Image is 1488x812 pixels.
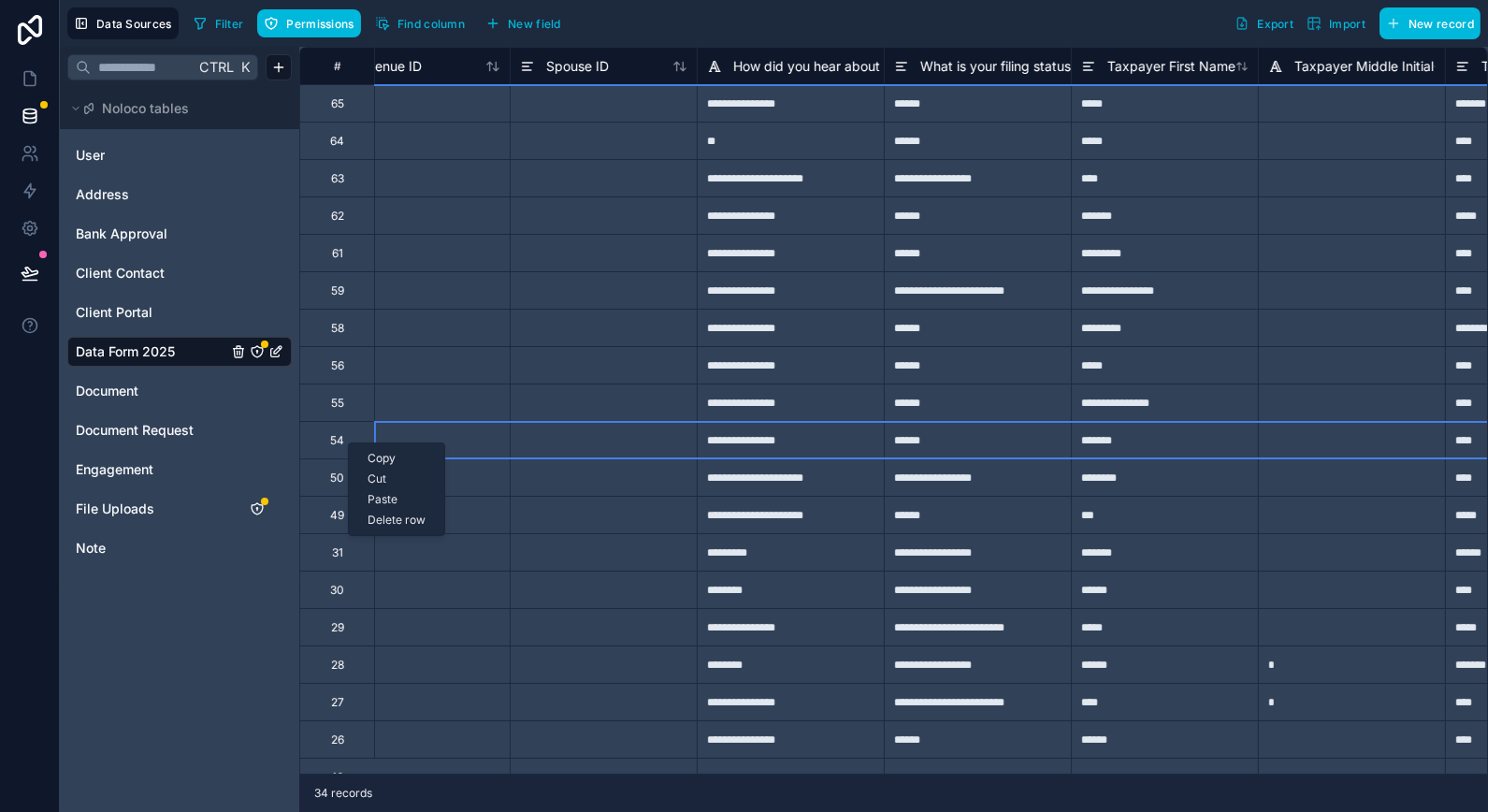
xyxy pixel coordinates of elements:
[1294,57,1434,76] span: Taxpayer Middle Initial
[67,376,292,406] div: Document
[1257,17,1293,31] span: Export
[76,146,227,165] a: User
[331,283,344,298] div: 59
[349,489,444,510] div: Paste
[397,17,465,31] span: Find column
[331,658,344,673] div: 28
[331,620,344,635] div: 29
[76,421,194,440] span: Document Request
[197,55,236,79] span: Ctrl
[1372,7,1481,39] a: New record
[215,17,244,31] span: Filter
[349,448,444,469] div: Copy
[1228,7,1300,39] button: Export
[331,321,344,336] div: 58
[76,500,154,518] span: File Uploads
[920,57,1071,76] span: What is your filing status
[67,180,292,210] div: Address
[330,508,344,523] div: 49
[332,770,343,785] div: 16
[349,510,444,530] div: Delete row
[76,382,138,400] span: Document
[67,95,281,122] button: Noloco tables
[76,225,167,243] span: Bank Approval
[76,539,106,558] span: Note
[67,455,292,485] div: Engagement
[76,500,227,518] a: File Uploads
[286,17,354,31] span: Permissions
[330,471,344,486] div: 50
[1300,7,1372,39] button: Import
[331,209,344,224] div: 62
[257,9,360,37] button: Permissions
[186,9,251,37] button: Filter
[76,303,152,322] span: Client Portal
[331,96,344,111] div: 65
[1329,17,1365,31] span: Import
[67,258,292,288] div: Client Contact
[96,17,172,31] span: Data Sources
[67,219,292,249] div: Bank Approval
[368,9,471,37] button: Find column
[76,342,227,361] a: Data Form 2025
[330,433,344,448] div: 54
[331,732,344,747] div: 26
[76,342,175,361] span: Data Form 2025
[67,337,292,367] div: Data Form 2025
[67,297,292,327] div: Client Portal
[67,415,292,445] div: Document Request
[76,264,165,283] span: Client Contact
[330,583,344,598] div: 30
[546,57,609,76] span: Spouse ID
[76,225,227,243] a: Bank Approval
[76,185,129,204] span: Address
[314,59,360,73] div: #
[76,146,105,165] span: User
[67,494,292,524] div: File Uploads
[359,57,422,76] span: Avenue ID
[76,539,227,558] a: Note
[76,264,227,283] a: Client Contact
[331,695,344,710] div: 27
[508,17,561,31] span: New field
[1107,57,1235,76] span: Taxpayer First Name
[67,140,292,170] div: User
[331,171,344,186] div: 63
[67,533,292,563] div: Note
[331,396,344,411] div: 55
[733,57,898,76] span: How did you hear about us
[332,246,343,261] div: 61
[257,9,368,37] a: Permissions
[1380,7,1481,39] button: New record
[331,358,344,373] div: 56
[349,469,444,489] div: Cut
[102,99,189,118] span: Noloco tables
[67,7,179,39] button: Data Sources
[238,61,252,74] span: K
[314,786,372,801] span: 34 records
[76,303,227,322] a: Client Portal
[330,134,344,149] div: 64
[76,382,227,400] a: Document
[76,460,227,479] a: Engagement
[76,460,153,479] span: Engagement
[479,9,568,37] button: New field
[332,545,343,560] div: 31
[76,185,227,204] a: Address
[76,421,227,440] a: Document Request
[1409,17,1474,31] span: New record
